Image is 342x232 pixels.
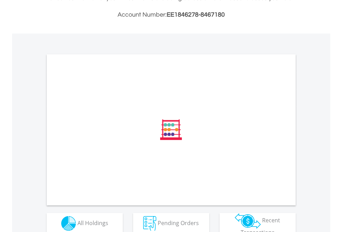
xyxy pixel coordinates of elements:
[77,219,108,226] span: All Holdings
[143,216,156,231] img: pending_instructions-wht.png
[158,219,199,226] span: Pending Orders
[61,216,76,231] img: holdings-wht.png
[167,11,225,18] span: EE1846278-8467180
[47,10,296,20] h3: Account Number:
[235,213,261,229] img: transactions-zar-wht.png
